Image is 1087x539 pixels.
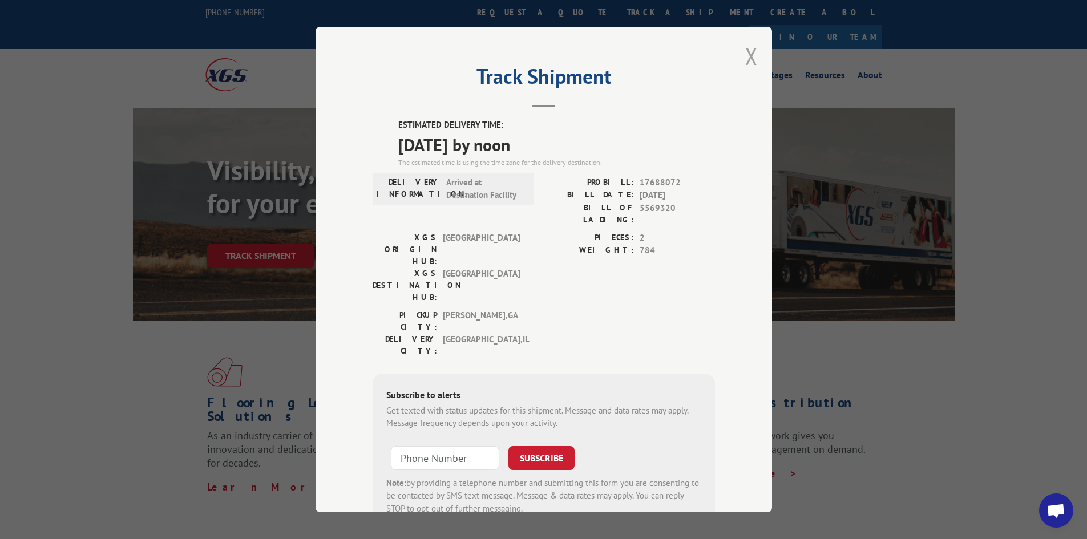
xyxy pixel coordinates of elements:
strong: Note: [386,477,406,488]
span: [DATE] by noon [398,132,715,157]
label: PIECES: [544,232,634,245]
div: Open chat [1039,493,1073,528]
label: BILL OF LADING: [544,202,634,226]
label: PROBILL: [544,176,634,189]
span: 2 [640,232,715,245]
span: [DATE] [640,189,715,202]
span: 784 [640,244,715,257]
span: [GEOGRAPHIC_DATA] [443,268,520,303]
button: Close modal [745,41,758,71]
span: [GEOGRAPHIC_DATA] , IL [443,333,520,357]
span: 17688072 [640,176,715,189]
label: DELIVERY CITY: [373,333,437,357]
label: ESTIMATED DELIVERY TIME: [398,119,715,132]
button: SUBSCRIBE [508,446,575,470]
span: Arrived at Destination Facility [446,176,523,202]
label: XGS DESTINATION HUB: [373,268,437,303]
label: WEIGHT: [544,244,634,257]
div: Subscribe to alerts [386,388,701,404]
span: 5569320 [640,202,715,226]
label: XGS ORIGIN HUB: [373,232,437,268]
h2: Track Shipment [373,68,715,90]
input: Phone Number [391,446,499,470]
span: [PERSON_NAME] , GA [443,309,520,333]
label: PICKUP CITY: [373,309,437,333]
label: BILL DATE: [544,189,634,202]
div: The estimated time is using the time zone for the delivery destination. [398,157,715,168]
label: DELIVERY INFORMATION: [376,176,441,202]
div: Get texted with status updates for this shipment. Message and data rates may apply. Message frequ... [386,404,701,430]
div: by providing a telephone number and submitting this form you are consenting to be contacted by SM... [386,477,701,516]
span: [GEOGRAPHIC_DATA] [443,232,520,268]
